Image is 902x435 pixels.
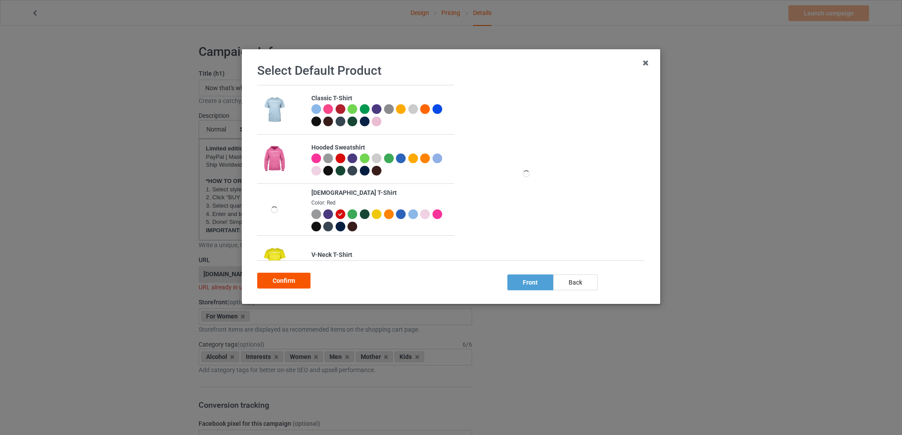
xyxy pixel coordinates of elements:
div: V-Neck T-Shirt [311,251,449,260]
div: back [553,274,598,290]
div: front [507,274,553,290]
div: [DEMOGRAPHIC_DATA] T-Shirt [311,189,449,197]
div: Hooded Sweatshirt [311,143,449,152]
div: Color: Red [311,199,449,207]
h1: Select Default Product [257,63,645,79]
div: Confirm [257,273,311,289]
div: Classic T-Shirt [311,94,449,103]
img: heather_texture.png [384,104,394,114]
